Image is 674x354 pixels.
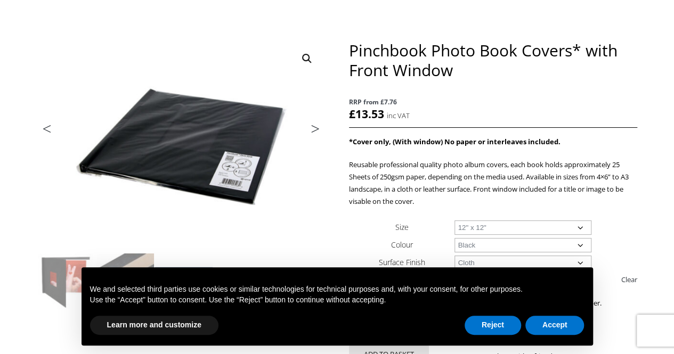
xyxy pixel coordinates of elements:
[391,240,413,250] label: Colour
[525,316,584,335] button: Accept
[349,137,561,146] strong: *Cover only, (With window) No paper or interleaves included.
[90,295,584,306] p: Use the “Accept” button to consent. Use the “Reject” button to continue without accepting.
[349,40,637,80] h1: Pinchbook Photo Book Covers* with Front Window
[297,49,316,68] a: View full-screen image gallery
[349,106,355,121] span: £
[379,257,425,267] label: Surface Finish
[96,253,154,311] img: Pinchbook Photo Book Covers* with Front Window - Image 2
[90,284,584,295] p: We and selected third parties use cookies or similar technologies for technical purposes and, wit...
[214,253,271,311] img: Pinchbook Photo Book Covers* with Front Window - Image 4
[465,316,521,335] button: Reject
[155,253,213,311] img: Pinchbook Photo Book Covers* with Front Window - Image 3
[349,159,637,208] p: Reusable professional quality photo album covers, each book holds approximately 25 Sheets of 250g...
[349,106,384,121] bdi: 13.53
[38,253,95,311] img: Pinchbook Photo Book Covers* with Front Window
[349,96,637,108] span: RRP from £7.76
[621,271,637,288] a: Clear options
[395,222,409,232] label: Size
[90,316,218,335] button: Learn more and customize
